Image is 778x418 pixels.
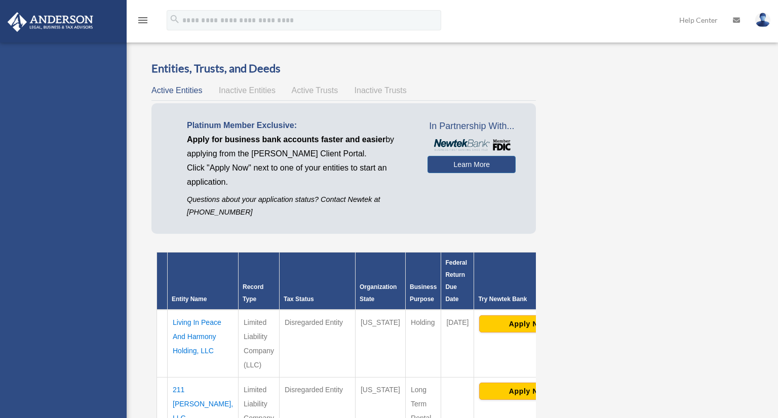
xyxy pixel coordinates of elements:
p: Click "Apply Now" next to one of your entities to start an application. [187,161,412,189]
th: Organization State [355,253,405,310]
th: Business Purpose [406,253,441,310]
p: Platinum Member Exclusive: [187,118,412,133]
th: Federal Return Due Date [441,253,474,310]
td: [DATE] [441,310,474,378]
span: Active Entities [151,86,202,95]
button: Apply Now [479,315,578,332]
i: search [169,14,180,25]
img: User Pic [755,13,770,27]
p: by applying from the [PERSON_NAME] Client Portal. [187,133,412,161]
a: Learn More [427,156,516,173]
h3: Entities, Trusts, and Deeds [151,61,536,76]
img: Anderson Advisors Platinum Portal [5,12,96,32]
button: Apply Now [479,383,578,400]
p: Questions about your application status? Contact Newtek at [PHONE_NUMBER] [187,193,412,219]
span: In Partnership With... [427,118,516,135]
td: Living In Peace And Harmony Holding, LLC [168,310,239,378]
img: NewtekBankLogoSM.png [433,139,511,151]
i: menu [137,14,149,26]
td: Disregarded Entity [279,310,355,378]
th: Entity Name [168,253,239,310]
td: [US_STATE] [355,310,405,378]
span: Inactive Entities [219,86,276,95]
div: Try Newtek Bank [478,293,579,305]
td: Holding [406,310,441,378]
span: Active Trusts [292,86,338,95]
td: Limited Liability Company (LLC) [239,310,280,378]
th: Tax Status [279,253,355,310]
span: Inactive Trusts [355,86,407,95]
th: Record Type [239,253,280,310]
a: menu [137,18,149,26]
span: Apply for business bank accounts faster and easier [187,135,385,144]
